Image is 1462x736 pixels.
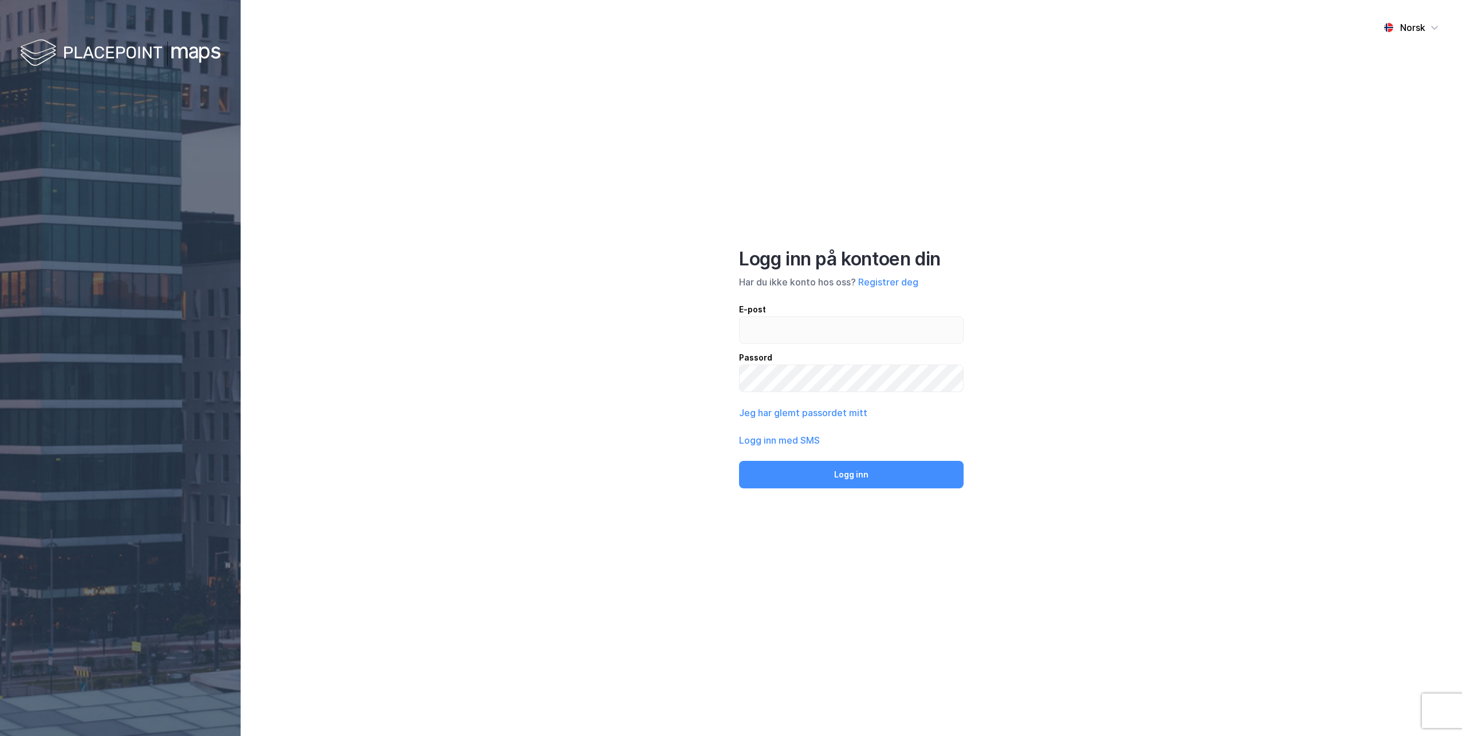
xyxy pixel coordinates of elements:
button: Logg inn med SMS [739,433,820,447]
div: E-post [739,303,964,316]
img: logo-white.f07954bde2210d2a523dddb988cd2aa7.svg [20,37,221,71]
div: Passord [739,351,964,365]
button: Logg inn [739,461,964,488]
div: Logg inn på kontoen din [739,248,964,271]
button: Registrer deg [858,275,918,289]
button: Jeg har glemt passordet mitt [739,406,867,420]
div: Har du ikke konto hos oss? [739,275,964,289]
div: Norsk [1400,21,1425,34]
